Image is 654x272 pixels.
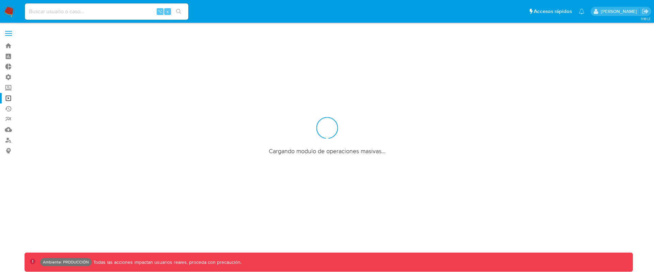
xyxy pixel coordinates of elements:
input: Buscar usuario o caso... [25,7,188,16]
a: Notificaciones [579,9,585,14]
p: Todas las acciones impactan usuarios reales, proceda con precaución. [92,259,242,266]
span: Cargando modulo de operaciones masivas... [269,147,386,155]
button: search-icon [172,7,186,16]
span: Accesos rápidos [534,8,572,15]
p: Ambiente: PRODUCCIÓN [43,261,89,263]
a: Salir [642,8,649,15]
span: ⌥ [157,8,162,15]
p: omar.guzman@mercadolibre.com.co [601,8,639,15]
span: s [167,8,169,15]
